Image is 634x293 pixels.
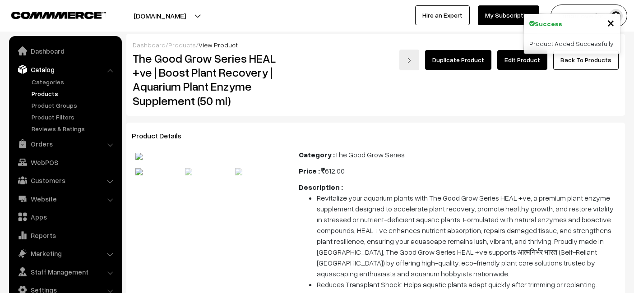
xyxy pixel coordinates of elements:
a: Dashboard [133,41,166,49]
a: Edit Product [497,50,547,70]
button: Close [607,16,615,29]
a: WebPOS [11,154,119,170]
div: Product Added Successfully. [524,33,620,54]
a: Product Filters [29,112,119,122]
span: × [607,14,615,31]
a: My Subscription [478,5,539,25]
img: 17605124034023322.jpg [185,168,232,175]
strong: Success [535,19,562,28]
a: Dashboard [11,43,119,59]
img: 17605124038989321.jpg [135,168,183,175]
div: 612.00 [299,165,620,176]
a: Orders [11,136,119,152]
a: Marketing [11,245,119,261]
a: Hire an Expert [415,5,470,25]
div: The Good Grow Series [299,149,620,160]
a: Staff Management [11,264,119,280]
img: 17605124044943323.jpg [235,168,282,175]
a: Catalog [11,61,119,78]
h2: The Good Grow Series HEAL +ve | Boost Plant Recovery | Aquarium Plant Enzyme Supplement (50 ml) [133,51,286,108]
span: View Product [199,41,238,49]
a: Products [168,41,196,49]
a: Reports [11,227,119,243]
div: / / [133,40,619,50]
img: user [609,9,623,23]
b: Price : [299,166,320,175]
a: COMMMERCE [11,9,90,20]
button: Tunai Love for… [551,5,627,27]
a: Duplicate Product [425,50,491,70]
button: [DOMAIN_NAME] [102,5,218,27]
a: Back To Products [553,50,619,70]
a: Products [29,89,119,98]
li: Revitalize your aquarium plants with The Good Grow Series HEAL +ve, a premium plant enzyme supple... [317,192,620,279]
img: COMMMERCE [11,12,106,18]
b: Description : [299,183,343,192]
img: right-arrow.png [407,58,412,63]
a: Website [11,191,119,207]
a: Reviews & Ratings [29,124,119,133]
a: Apps [11,209,119,225]
li: Reduces Transplant Shock: Helps aquatic plants adapt quickly after trimming or replanting. [317,279,620,290]
img: 17605124038989321.jpg [135,153,282,160]
b: Category : [299,150,335,159]
span: Product Details [132,131,192,140]
a: Customers [11,172,119,188]
a: Categories [29,77,119,87]
a: Product Groups [29,101,119,110]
